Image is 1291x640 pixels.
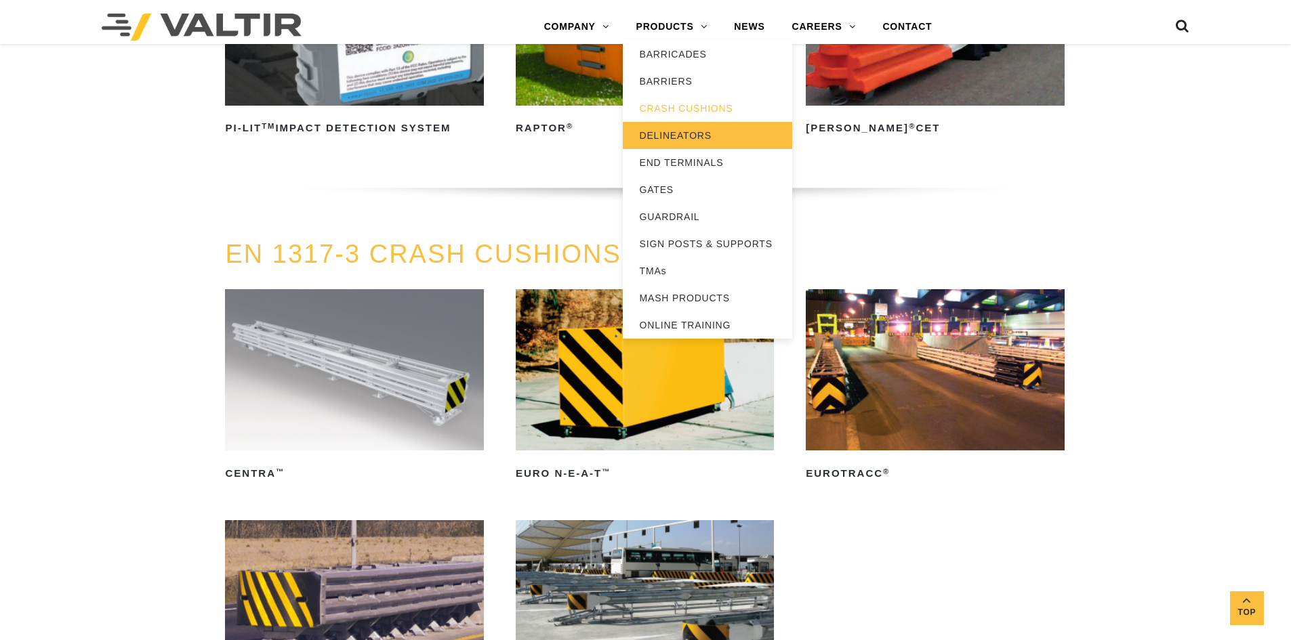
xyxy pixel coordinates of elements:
h2: Euro N-E-A-T [516,463,774,484]
a: PRODUCTS [623,14,721,41]
a: MASH PRODUCTS [623,284,792,312]
span: Top [1230,605,1264,620]
a: TMAs [623,257,792,284]
a: EN 1317-3 CRASH CUSHIONS [225,240,621,268]
sup: ® [883,467,890,475]
h2: RAPTOR [516,118,774,140]
a: GATES [623,176,792,203]
sup: TM [262,122,275,130]
a: CAREERS [779,14,869,41]
a: SIGN POSTS & SUPPORTS [623,230,792,257]
a: BARRICADES [623,41,792,68]
a: Euro N-E-A-T™ [516,289,774,484]
a: NEWS [720,14,778,41]
sup: ™ [602,467,611,475]
h2: PI-LIT Impact Detection System [225,118,483,140]
sup: ® [567,122,573,130]
h2: [PERSON_NAME] CET [806,118,1064,140]
a: COMPANY [531,14,623,41]
sup: ™ [276,467,285,475]
a: GUARDRAIL [623,203,792,230]
a: CENTRA™ [225,289,483,484]
a: END TERMINALS [623,149,792,176]
a: EuroTRACC® [806,289,1064,484]
h2: EuroTRACC [806,463,1064,484]
a: BARRIERS [623,68,792,95]
img: Valtir [102,14,302,41]
a: CONTACT [869,14,945,41]
sup: ® [909,122,916,130]
a: DELINEATORS [623,122,792,149]
h2: CENTRA [225,463,483,484]
a: ONLINE TRAINING [623,312,792,339]
a: Top [1230,591,1264,625]
a: CRASH CUSHIONS [623,95,792,122]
